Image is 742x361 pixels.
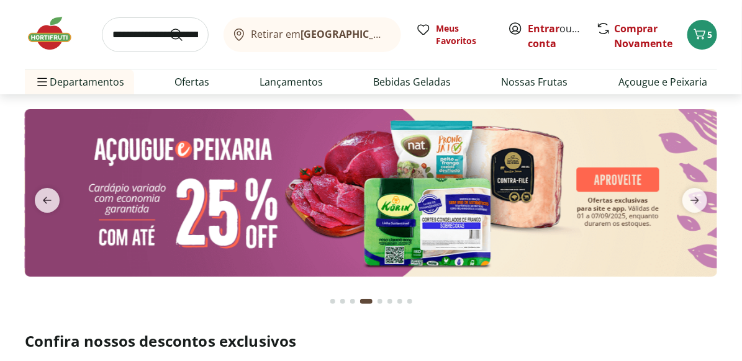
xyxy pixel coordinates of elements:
[328,287,338,316] button: Go to page 1 from fs-carousel
[338,287,348,316] button: Go to page 2 from fs-carousel
[614,22,672,50] a: Comprar Novamente
[618,74,707,89] a: Açougue e Peixaria
[707,29,712,40] span: 5
[405,287,415,316] button: Go to page 8 from fs-carousel
[348,287,358,316] button: Go to page 3 from fs-carousel
[224,17,401,52] button: Retirar em[GEOGRAPHIC_DATA]/[GEOGRAPHIC_DATA]
[25,109,717,277] img: açougue
[385,287,395,316] button: Go to page 6 from fs-carousel
[375,287,385,316] button: Go to page 5 from fs-carousel
[35,67,124,97] span: Departamentos
[528,22,596,50] a: Criar conta
[416,22,493,47] a: Meus Favoritos
[528,21,583,51] span: ou
[260,74,323,89] a: Lançamentos
[502,74,568,89] a: Nossas Frutas
[374,74,451,89] a: Bebidas Geladas
[251,29,389,40] span: Retirar em
[25,188,70,213] button: previous
[301,27,510,41] b: [GEOGRAPHIC_DATA]/[GEOGRAPHIC_DATA]
[687,20,717,50] button: Carrinho
[358,287,375,316] button: Current page from fs-carousel
[25,331,717,351] h2: Confira nossos descontos exclusivos
[528,22,559,35] a: Entrar
[25,15,87,52] img: Hortifruti
[102,17,209,52] input: search
[169,27,199,42] button: Submit Search
[35,67,50,97] button: Menu
[672,188,717,213] button: next
[174,74,209,89] a: Ofertas
[395,287,405,316] button: Go to page 7 from fs-carousel
[436,22,493,47] span: Meus Favoritos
